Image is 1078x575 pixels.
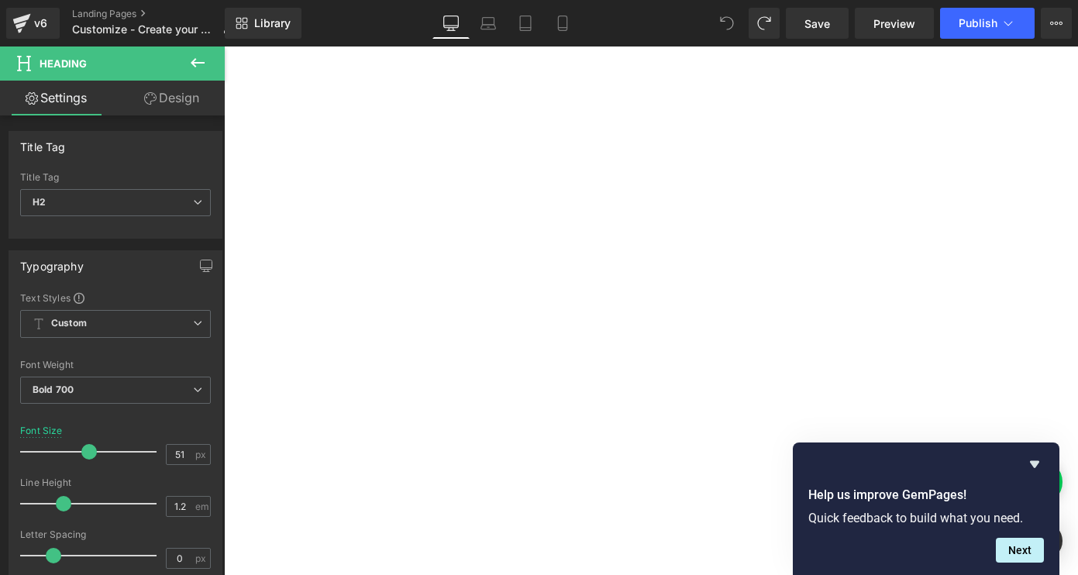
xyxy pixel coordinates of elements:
[804,15,830,32] span: Save
[873,15,915,32] span: Preview
[33,384,74,395] b: Bold 700
[808,455,1044,563] div: Help us improve GemPages!
[195,501,208,511] span: em
[20,291,211,304] div: Text Styles
[195,449,208,460] span: px
[6,8,60,39] a: v6
[470,8,507,39] a: Laptop
[432,8,470,39] a: Desktop
[20,132,66,153] div: Title Tag
[1041,8,1072,39] button: More
[808,511,1044,525] p: Quick feedback to build what you need.
[51,317,87,330] b: Custom
[808,486,1044,504] h2: Help us improve GemPages!
[507,8,544,39] a: Tablet
[20,172,211,183] div: Title Tag
[1025,455,1044,473] button: Hide survey
[996,538,1044,563] button: Next question
[33,196,46,208] b: H2
[115,81,228,115] a: Design
[959,17,997,29] span: Publish
[225,8,301,39] a: New Library
[72,8,246,20] a: Landing Pages
[711,8,742,39] button: Undo
[20,477,211,488] div: Line Height
[544,8,581,39] a: Mobile
[855,8,934,39] a: Preview
[940,8,1035,39] button: Publish
[749,8,780,39] button: Redo
[40,57,87,70] span: Heading
[20,425,63,436] div: Font Size
[20,360,211,370] div: Font Weight
[20,251,84,273] div: Typography
[72,23,216,36] span: Customize - Create your own
[20,529,211,540] div: Letter Spacing
[195,553,208,563] span: px
[31,13,50,33] div: v6
[254,16,291,30] span: Library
